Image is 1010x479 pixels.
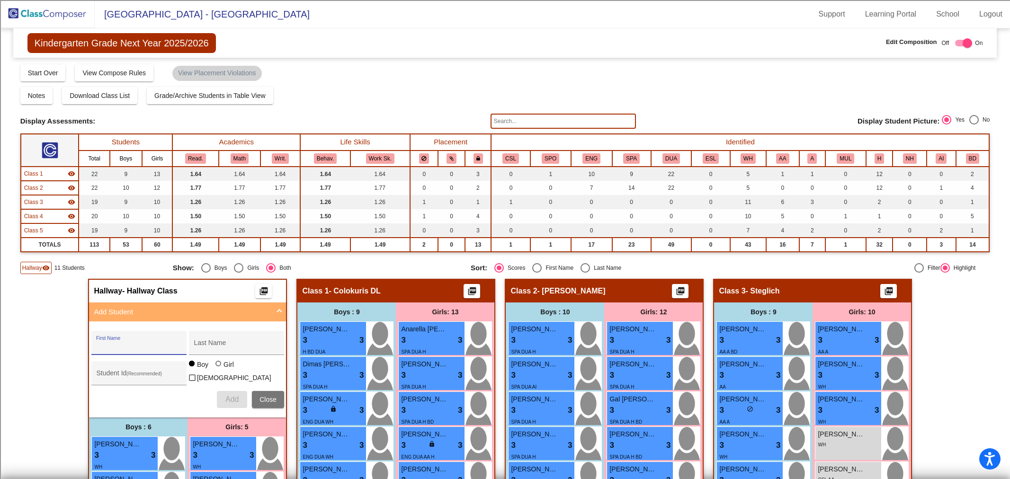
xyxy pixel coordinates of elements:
[886,37,937,47] span: Edit Composition
[20,87,53,104] button: Notes
[410,238,438,252] td: 2
[194,343,279,350] input: Last Name
[464,284,480,298] button: Print Students Details
[172,66,261,81] mat-chip: View Placement Violations
[68,170,75,177] mat-icon: visibility
[609,324,657,334] span: [PERSON_NAME]
[21,209,79,223] td: Hidden teacher - Kreamer
[79,238,110,252] td: 113
[825,195,866,209] td: 0
[303,324,350,334] span: [PERSON_NAME]
[883,286,894,300] mat-icon: picture_as_pdf
[651,195,692,209] td: 0
[714,302,813,321] div: Boys : 9
[21,238,79,252] td: TOTALS
[956,151,990,167] th: Summer birthdate
[893,195,927,209] td: 0
[502,153,519,164] button: CSL
[799,167,825,181] td: 1
[438,209,465,223] td: 0
[172,195,219,209] td: 1.26
[42,264,50,272] mat-icon: visibility
[875,334,879,346] span: 3
[866,195,893,209] td: 2
[818,324,865,334] span: [PERSON_NAME] [PERSON_NAME]
[651,209,692,223] td: 0
[314,153,337,164] button: Behav.
[672,284,688,298] button: Print Students Details
[471,263,761,273] mat-radio-group: Select an option
[504,264,525,272] div: Scores
[172,167,219,181] td: 1.64
[300,209,350,223] td: 1.50
[396,302,494,321] div: Girls: 13
[866,167,893,181] td: 12
[807,153,817,164] button: A
[719,286,745,296] span: Class 3
[231,153,249,164] button: Math
[571,238,612,252] td: 17
[142,209,172,223] td: 10
[122,286,178,296] span: - Hallway Class
[746,286,780,296] span: - Steglich
[491,134,989,151] th: Identified
[866,223,893,238] td: 2
[300,167,350,181] td: 1.64
[172,181,219,195] td: 1.77
[966,153,979,164] button: BD
[185,153,206,164] button: Read.
[79,134,172,151] th: Students
[776,334,780,346] span: 3
[927,238,956,252] td: 3
[491,151,530,167] th: CASL
[410,181,438,195] td: 0
[438,167,465,181] td: 0
[219,209,260,223] td: 1.50
[466,286,478,300] mat-icon: picture_as_pdf
[530,209,571,223] td: 0
[491,195,530,209] td: 1
[927,195,956,209] td: 0
[825,151,866,167] th: Two or More races
[219,238,260,252] td: 1.49
[329,286,381,296] span: - Colokuris DL
[350,181,410,195] td: 1.77
[142,195,172,209] td: 10
[438,195,465,209] td: 0
[719,349,737,355] span: AA A BD
[571,195,612,209] td: 0
[68,198,75,206] mat-icon: visibility
[691,151,730,167] th: ESL Pull-Out
[491,181,530,195] td: 0
[20,64,66,81] button: Start Over
[110,238,142,252] td: 53
[28,92,45,99] span: Notes
[880,284,897,298] button: Print Students Details
[571,167,612,181] td: 10
[211,264,227,272] div: Boys
[272,153,289,164] button: Writ.
[766,167,799,181] td: 1
[172,238,219,252] td: 1.49
[766,238,799,252] td: 16
[147,87,273,104] button: Grade/Archive Students in Table View
[956,238,990,252] td: 14
[530,223,571,238] td: 0
[956,209,990,223] td: 5
[719,334,724,346] span: 3
[766,151,799,167] th: African American
[350,167,410,181] td: 1.64
[893,151,927,167] th: Native Hawaiian
[813,302,911,321] div: Girls: 10
[903,153,917,164] button: NH
[542,153,559,164] button: SPO
[799,195,825,209] td: 3
[24,184,43,192] span: Class 2
[471,264,487,272] span: Sort:
[465,167,491,181] td: 3
[465,238,491,252] td: 13
[651,151,692,167] th: Dual Language
[79,195,110,209] td: 19
[571,181,612,195] td: 7
[799,223,825,238] td: 2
